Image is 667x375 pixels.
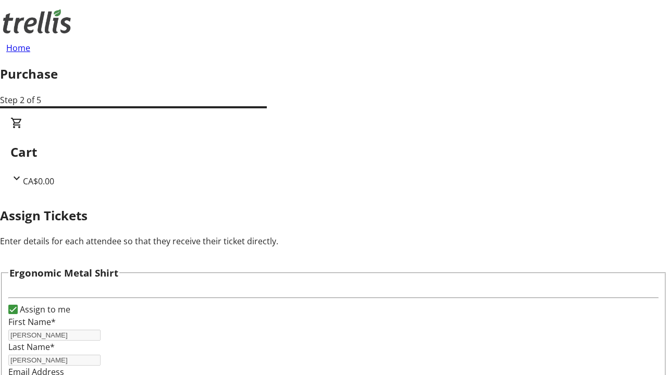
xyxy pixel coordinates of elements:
label: First Name* [8,316,56,328]
h2: Cart [10,143,657,161]
h3: Ergonomic Metal Shirt [9,266,118,280]
span: CA$0.00 [23,176,54,187]
div: CartCA$0.00 [10,117,657,187]
label: Assign to me [18,303,70,316]
label: Last Name* [8,341,55,353]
